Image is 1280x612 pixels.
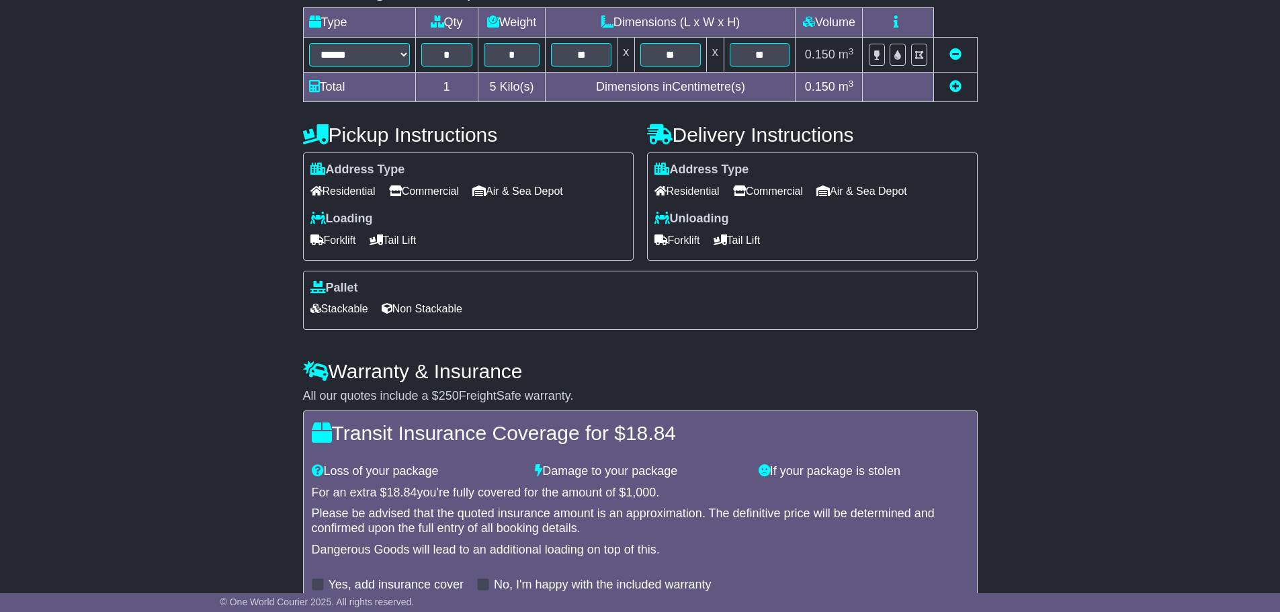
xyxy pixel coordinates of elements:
div: Loss of your package [305,464,529,479]
h4: Delivery Instructions [647,124,978,146]
td: Total [303,73,415,102]
td: Volume [796,8,863,38]
a: Add new item [949,80,962,93]
span: 250 [439,389,459,402]
h4: Transit Insurance Coverage for $ [312,422,969,444]
span: 5 [489,80,496,93]
td: Dimensions (L x W x H) [546,8,796,38]
span: Residential [310,181,376,202]
span: Non Stackable [382,298,462,319]
label: Loading [310,212,373,226]
span: Air & Sea Depot [816,181,907,202]
span: © One World Courier 2025. All rights reserved. [220,597,415,607]
td: x [617,38,635,73]
label: Yes, add insurance cover [329,578,464,593]
div: Please be advised that the quoted insurance amount is an approximation. The definitive price will... [312,507,969,535]
span: m [839,48,854,61]
span: 0.150 [805,48,835,61]
h4: Pickup Instructions [303,124,634,146]
span: Commercial [733,181,803,202]
div: If your package is stolen [752,464,976,479]
div: All our quotes include a $ FreightSafe warranty. [303,389,978,404]
span: Residential [654,181,720,202]
td: Qty [415,8,478,38]
td: Type [303,8,415,38]
sup: 3 [849,79,854,89]
h4: Warranty & Insurance [303,360,978,382]
span: Forklift [654,230,700,251]
span: Stackable [310,298,368,319]
div: Damage to your package [528,464,752,479]
span: 18.84 [626,422,676,444]
span: 18.84 [387,486,417,499]
td: 1 [415,73,478,102]
label: Pallet [310,281,358,296]
span: Air & Sea Depot [472,181,563,202]
td: x [706,38,724,73]
label: No, I'm happy with the included warranty [494,578,712,593]
span: Forklift [310,230,356,251]
span: 1,000 [626,486,656,499]
td: Kilo(s) [478,73,546,102]
span: Tail Lift [714,230,761,251]
span: Tail Lift [370,230,417,251]
div: For an extra $ you're fully covered for the amount of $ . [312,486,969,500]
sup: 3 [849,46,854,56]
td: Dimensions in Centimetre(s) [546,73,796,102]
label: Address Type [654,163,749,177]
div: Dangerous Goods will lead to an additional loading on top of this. [312,543,969,558]
label: Address Type [310,163,405,177]
a: Remove this item [949,48,962,61]
span: Commercial [389,181,459,202]
td: Weight [478,8,546,38]
label: Unloading [654,212,729,226]
span: m [839,80,854,93]
span: 0.150 [805,80,835,93]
